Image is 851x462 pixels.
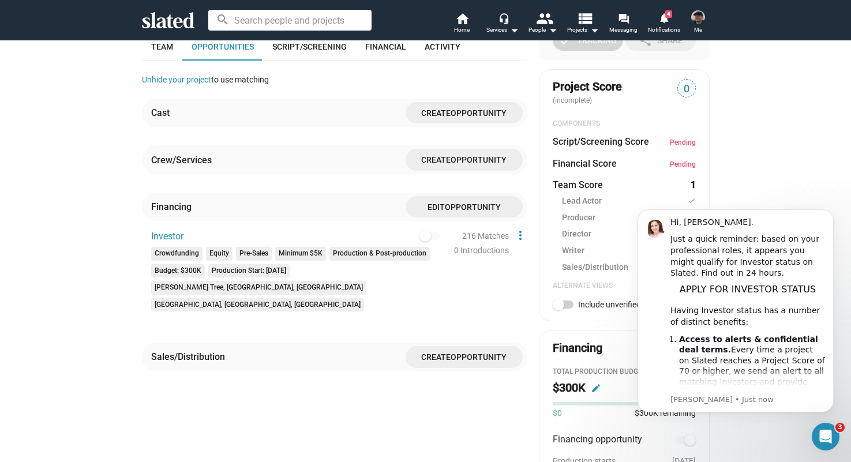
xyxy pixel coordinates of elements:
mat-icon: arrow_drop_down [587,23,601,37]
mat-icon: arrow_drop_down [546,23,560,37]
button: Services [482,12,523,37]
div: Sales/Distribution [151,351,225,363]
mat-chip: Equity [206,247,233,261]
dd: 1 [685,179,696,191]
a: Unhide your project [142,75,211,84]
span: Opportunity [445,202,501,212]
button: Edit budget [587,379,605,397]
button: EditOpportunity [406,196,523,217]
button: CreateOpportunity [406,346,523,367]
span: Create [421,353,451,362]
mat-icon: people [535,10,552,27]
div: 0 Introductions [454,245,509,257]
div: to use matching [142,74,527,85]
div: Financing [553,340,602,356]
mat-icon: arrow_drop_down [507,23,521,37]
mat-chip: [PERSON_NAME] Tree, [GEOGRAPHIC_DATA], [GEOGRAPHIC_DATA] [151,281,366,295]
button: CreateOpportunity [406,149,523,170]
div: Alternate Views [553,281,696,291]
span: Team [151,42,173,51]
div: Services [486,23,519,37]
span: Script/Screening [272,42,347,51]
mat-icon: forum [618,13,629,24]
mat-chip: [GEOGRAPHIC_DATA], [GEOGRAPHIC_DATA], [GEOGRAPHIC_DATA] [151,298,364,312]
span: Include unverified attachments [578,300,689,309]
button: Jack RuefliMe [684,8,712,38]
div: Financing [151,201,192,213]
span: Notifications [648,23,680,37]
input: Search people and projects [208,10,372,31]
span: Opportunity [451,108,507,118]
dt: Script/Screening Score [553,136,649,148]
span: Opportunity [451,156,507,165]
div: Total Production budget [553,367,696,377]
span: Project Score [553,79,622,95]
span: Edit [428,202,445,212]
span: Create [421,156,451,165]
span: Opportunity [451,353,507,362]
span: Messaging [609,23,638,37]
mat-icon: edit [591,383,601,393]
mat-icon: more_vert [513,228,527,242]
span: $0 [553,408,562,419]
mat-chip: Pre-Sales [236,247,272,261]
mat-icon: notifications [658,12,669,23]
span: Pending [670,160,696,168]
button: People [523,12,563,37]
span: Financing opportunity [553,433,642,447]
a: Financial [356,33,415,61]
span: Activity [425,42,460,51]
a: Messaging [603,12,644,37]
h2: $300K [553,380,586,396]
span: Lead Actor [562,196,602,208]
span: Producer [562,212,595,224]
span: Sales/Distribution [562,262,628,273]
span: 3 [835,423,845,432]
a: Opportunities [182,33,263,61]
span: Pending [670,138,696,147]
dt: Team Score [553,179,603,191]
span: Director [562,228,591,241]
div: Crew/Services [151,154,212,166]
img: Jack Ruefli [691,10,705,24]
mat-chip: Minimum $5K [275,247,326,261]
div: Cast [151,107,170,119]
a: Activity [415,33,470,61]
a: Home [442,12,482,37]
a: Script/Screening [263,33,356,61]
span: Financial [365,42,406,51]
button: CreateOpportunity [406,102,523,123]
span: Investor [151,231,183,242]
span: 4 [665,10,672,18]
div: 216 Matches [462,230,509,242]
button: Projects [563,12,603,37]
span: Home [454,23,470,37]
iframe: Intercom live chat [812,423,839,450]
iframe: Intercom notifications message [620,195,851,456]
mat-icon: home [455,12,469,25]
mat-chip: Budget: $300K [151,264,205,278]
a: 4Notifications [644,12,684,37]
span: Projects [567,23,599,37]
mat-icon: view_list [576,10,593,27]
mat-chip: Production & Post-production [329,247,430,261]
span: Opportunities [192,42,254,51]
mat-icon: headset_mic [498,13,509,23]
a: Team [142,33,182,61]
span: Writer [562,245,584,257]
span: 0 [678,81,695,97]
div: People [528,23,557,37]
span: (incomplete) [553,96,594,104]
span: Me [694,23,702,37]
mat-chip: Production Start: [DATE] [208,264,290,278]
